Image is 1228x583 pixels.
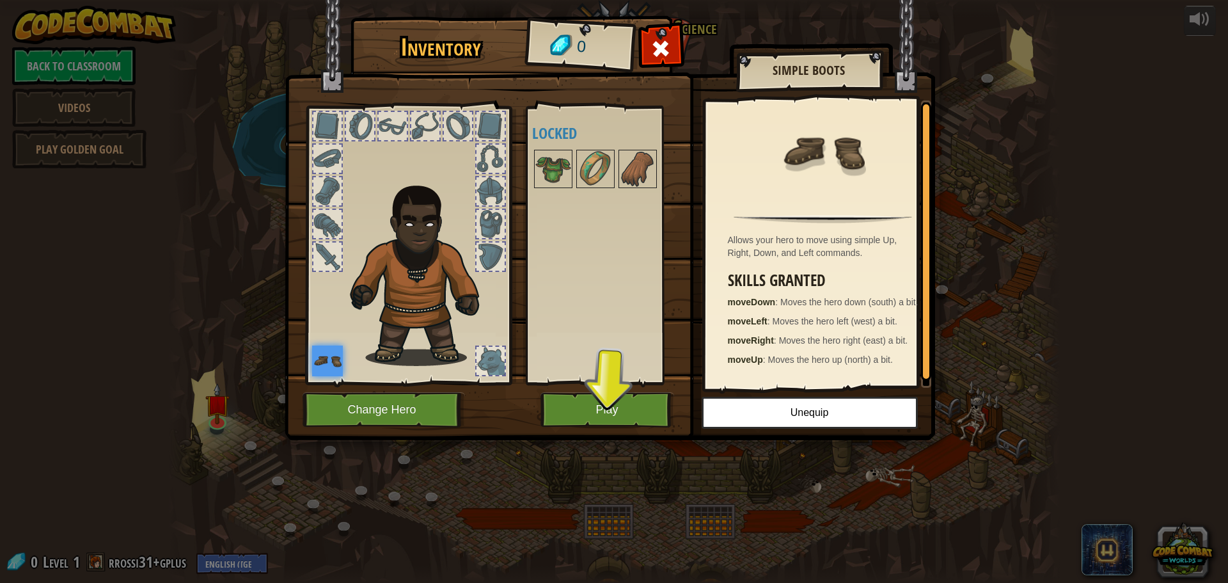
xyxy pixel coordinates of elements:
span: : [774,335,779,346]
button: Play [540,392,674,427]
button: Unequip [702,397,918,429]
span: Moves the hero up (north) a bit. [768,355,893,365]
button: Change Hero [303,392,465,427]
strong: moveRight [728,335,774,346]
span: : [763,355,768,365]
span: Moves the hero left (west) a bit. [773,316,897,326]
img: hr.png [734,215,911,223]
strong: moveUp [728,355,763,365]
img: portrait.png [620,151,656,187]
img: Gordon_Stalwart_Hair.png [344,179,502,366]
strong: moveLeft [728,316,767,326]
span: Moves the hero down (south) a bit. [780,297,918,307]
img: portrait.png [578,151,613,187]
span: Moves the hero right (east) a bit. [779,335,908,346]
span: : [767,316,773,326]
span: : [775,297,780,307]
h1: Inventory [359,34,523,61]
h4: Locked [532,125,693,141]
h2: Simple Boots [749,63,869,77]
div: Allows your hero to move using simple Up, Right, Down, and Left commands. [728,234,925,259]
h3: Skills Granted [728,272,925,289]
img: portrait.png [782,110,865,193]
img: portrait.png [312,346,343,376]
img: portrait.png [535,151,571,187]
strong: moveDown [728,297,776,307]
span: 0 [576,35,586,59]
